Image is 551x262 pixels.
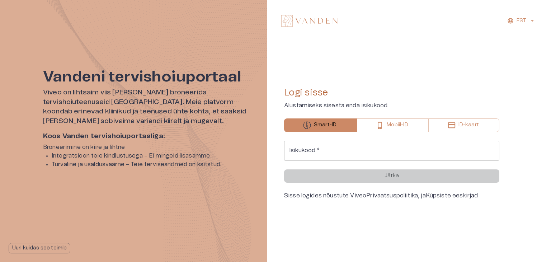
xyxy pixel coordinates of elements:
[284,118,357,132] button: Smart-ID
[12,244,67,252] p: Uuri kuidas see toimib
[458,121,479,129] p: ID-kaart
[357,118,428,132] button: Mobiil-ID
[281,15,338,27] img: Vanden logo
[284,87,499,98] h4: Logi sisse
[495,229,551,249] iframe: Help widget launcher
[426,193,478,198] a: Küpsiste eeskirjad
[517,17,526,25] p: EST
[506,16,537,26] button: EST
[366,193,418,198] a: Privaatsuspoliitika
[284,101,499,110] p: Alustamiseks sisesta enda isikukood.
[9,243,70,253] button: Uuri kuidas see toimib
[387,121,408,129] p: Mobiil-ID
[314,121,336,129] p: Smart-ID
[284,191,499,200] div: Sisse logides nõustute Viveo , ja
[429,118,499,132] button: ID-kaart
